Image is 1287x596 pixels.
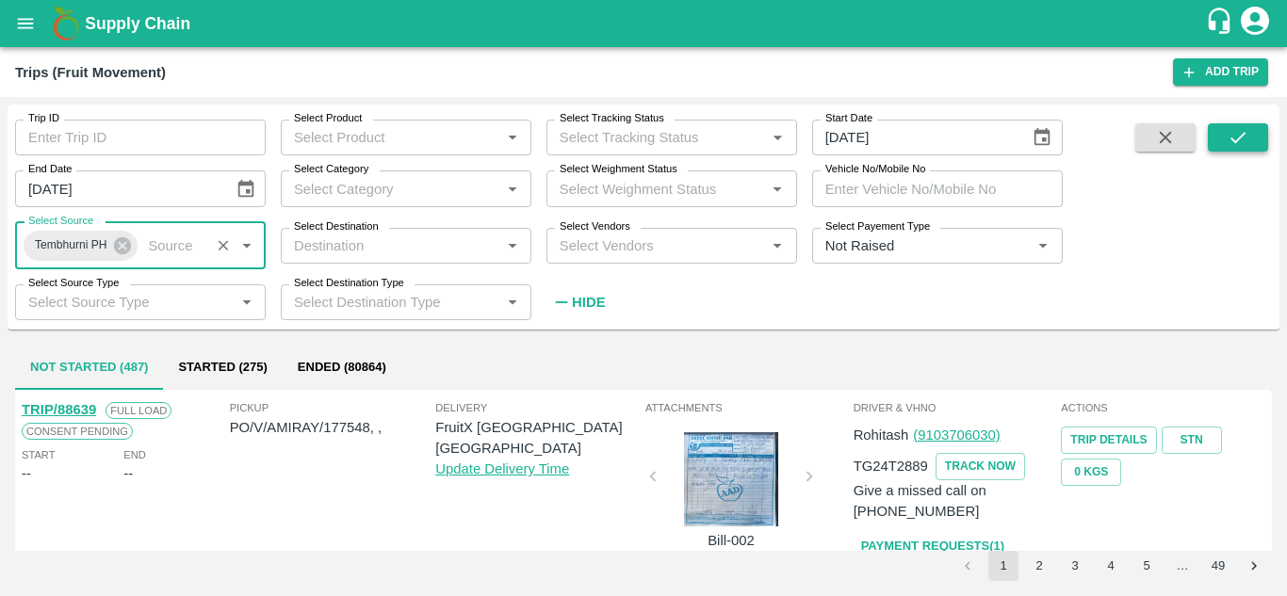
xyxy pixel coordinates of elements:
[123,463,133,484] div: --
[854,427,909,443] span: Rohitash
[22,402,96,417] a: TRIP/88639
[228,171,264,207] button: Choose date, selected date is Aug 31, 2025
[85,14,190,33] b: Supply Chain
[1205,7,1238,40] div: customer-support
[1132,551,1162,581] button: Go to page 5
[854,456,928,476] p: TG24T2889
[22,463,31,484] div: --
[294,111,362,126] label: Select Product
[294,162,368,177] label: Select Category
[435,399,642,416] span: Delivery
[235,234,259,258] button: Open
[500,234,525,258] button: Open
[1060,551,1090,581] button: Go to page 3
[950,551,1272,581] nav: pagination navigation
[28,111,59,126] label: Trip ID
[1024,551,1054,581] button: Go to page 2
[230,417,436,438] p: PO/V/AMIRAY/177548, ,
[15,60,166,85] div: Trips (Fruit Movement)
[988,551,1018,581] button: page 1
[645,399,850,416] span: Attachments
[47,5,85,42] img: logo
[28,276,119,291] label: Select Source Type
[1024,120,1060,155] button: Choose date, selected date is Dec 31, 2024
[283,345,401,390] button: Ended (80864)
[572,295,605,310] strong: Hide
[854,480,1058,523] p: Give a missed call on [PHONE_NUMBER]
[552,125,736,150] input: Select Tracking Status
[15,120,266,155] input: Enter Trip ID
[1031,234,1055,258] button: Open
[24,231,138,261] div: Tembhurni PH
[854,399,1058,416] span: Driver & VHNo
[28,162,72,177] label: End Date
[85,10,1205,37] a: Supply Chain
[812,170,1063,206] input: Enter Vehicle No/Mobile No
[1173,58,1268,86] a: Add Trip
[235,290,259,314] button: Open
[15,345,163,390] button: Not Started (487)
[500,290,525,314] button: Open
[812,120,1018,155] input: Start Date
[552,176,760,201] input: Select Weighment Status
[1061,427,1156,454] a: Trip Details
[936,453,1025,480] button: TRACK NOW
[1061,399,1265,416] span: Actions
[294,276,404,291] label: Select Destination Type
[560,111,664,126] label: Select Tracking Status
[28,214,93,229] label: Select Source
[4,2,47,45] button: open drawer
[560,219,630,234] label: Select Vendors
[765,125,790,150] button: Open
[500,177,525,201] button: Open
[1203,551,1233,581] button: Go to page 49
[913,427,1000,443] a: (9103706030)
[765,234,790,258] button: Open
[435,461,569,476] a: Update Delivery Time
[106,402,171,419] span: Full Load
[15,170,220,206] input: End Date
[24,235,118,255] span: Tembhurni PH
[854,530,1012,563] a: Payment Requests(1)
[765,177,790,201] button: Open
[163,345,282,390] button: Started (275)
[1167,557,1197,575] div: …
[552,234,760,258] input: Select Vendors
[294,219,379,234] label: Select Destination
[435,417,642,459] p: FruitX [GEOGRAPHIC_DATA] [GEOGRAPHIC_DATA]
[211,234,236,259] button: Clear
[818,234,1002,258] input: Select Payement Type
[1162,427,1222,454] a: STN
[825,111,872,126] label: Start Date
[21,290,229,314] input: Select Source Type
[22,446,55,463] span: Start
[286,176,495,201] input: Select Category
[140,234,204,258] input: Source
[825,162,925,177] label: Vehicle No/Mobile No
[825,219,930,234] label: Select Payement Type
[286,234,495,258] input: Destination
[230,399,436,416] span: Pickup
[1096,551,1126,581] button: Go to page 4
[1239,551,1269,581] button: Go to next page
[546,286,611,318] button: Hide
[286,125,495,150] input: Select Product
[660,530,802,551] p: Bill-002
[560,162,677,177] label: Select Weighment Status
[1061,459,1121,486] button: 0 Kgs
[286,290,495,314] input: Select Destination Type
[22,423,133,440] span: Consent Pending
[500,125,525,150] button: Open
[123,446,146,463] span: End
[1238,4,1272,43] div: account of current user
